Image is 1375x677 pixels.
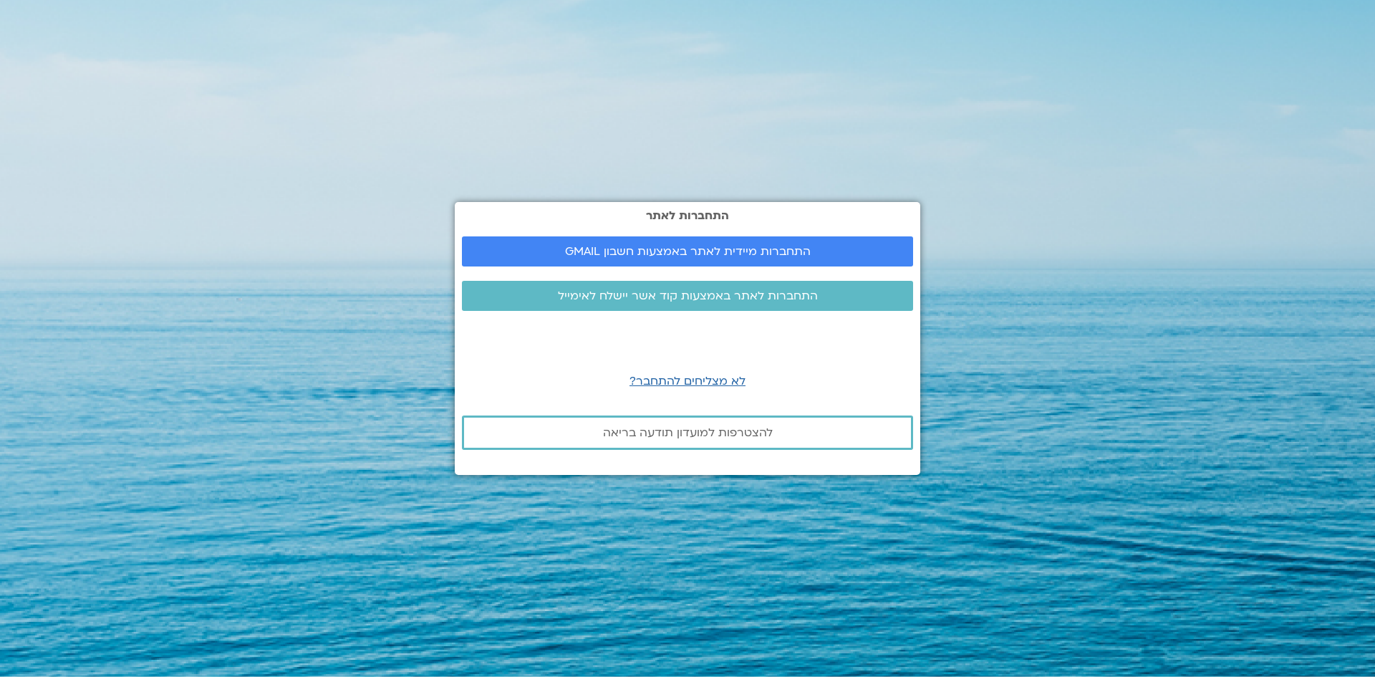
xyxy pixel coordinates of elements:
a: לא מצליחים להתחבר? [629,373,746,389]
a: התחברות לאתר באמצעות קוד אשר יישלח לאימייל [462,281,913,311]
h2: התחברות לאתר [462,209,913,222]
span: התחברות לאתר באמצעות קוד אשר יישלח לאימייל [558,289,818,302]
a: להצטרפות למועדון תודעה בריאה [462,416,913,450]
a: התחברות מיידית לאתר באמצעות חשבון GMAIL [462,236,913,267]
span: התחברות מיידית לאתר באמצעות חשבון GMAIL [565,245,811,258]
span: להצטרפות למועדון תודעה בריאה [603,426,773,439]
